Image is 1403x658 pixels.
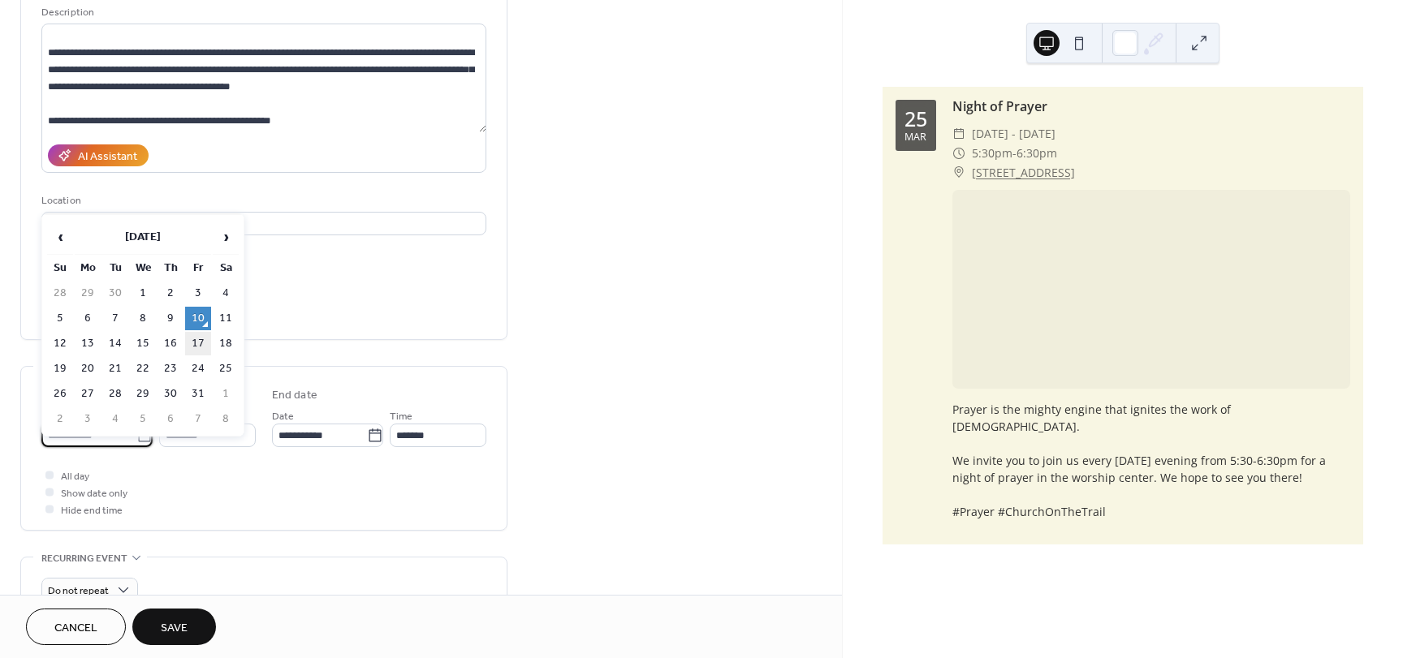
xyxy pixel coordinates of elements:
td: 12 [47,332,73,355]
th: Mo [75,256,101,280]
td: 5 [47,307,73,330]
th: Th [158,256,183,280]
td: 28 [102,382,128,406]
span: Hide end time [61,502,123,519]
div: Prayer is the mighty engine that ignites the work of [DEMOGRAPHIC_DATA]. We invite you to join us... [952,401,1350,520]
div: AI Assistant [78,148,137,166]
th: Su [47,256,73,280]
button: Cancel [26,609,126,645]
td: 15 [130,332,156,355]
span: ‹ [48,221,72,253]
th: Fr [185,256,211,280]
td: 26 [47,382,73,406]
span: [DATE] - [DATE] [972,124,1055,144]
span: Save [161,620,188,637]
span: Cancel [54,620,97,637]
td: 8 [213,407,239,431]
td: 29 [130,382,156,406]
td: 13 [75,332,101,355]
div: Mar [904,132,926,143]
td: 30 [158,382,183,406]
span: All day [61,468,89,485]
td: 24 [185,357,211,381]
td: 8 [130,307,156,330]
th: [DATE] [75,220,211,255]
td: 22 [130,357,156,381]
td: 7 [102,307,128,330]
td: 18 [213,332,239,355]
td: 10 [185,307,211,330]
td: 16 [158,332,183,355]
td: 23 [158,357,183,381]
span: Recurring event [41,550,127,567]
td: 27 [75,382,101,406]
div: Description [41,4,483,21]
td: 25 [213,357,239,381]
div: Location [41,192,483,209]
div: ​ [952,124,965,144]
div: ​ [952,163,965,183]
td: 29 [75,282,101,305]
th: We [130,256,156,280]
td: 5 [130,407,156,431]
span: 6:30pm [1017,144,1057,163]
td: 21 [102,357,128,381]
td: 3 [75,407,101,431]
td: 3 [185,282,211,305]
td: 1 [130,282,156,305]
span: Do not repeat [48,582,109,600]
td: 17 [185,332,211,355]
span: 5:30pm [972,144,1012,163]
div: ​ [952,144,965,163]
div: Night of Prayer [952,97,1350,116]
td: 31 [185,382,211,406]
span: Time [390,408,412,425]
div: End date [272,387,317,404]
a: [STREET_ADDRESS] [972,163,1075,183]
span: › [214,221,238,253]
td: 4 [102,407,128,431]
span: Date [272,408,294,425]
td: 2 [47,407,73,431]
td: 19 [47,357,73,381]
td: 14 [102,332,128,355]
td: 2 [158,282,183,305]
span: Show date only [61,485,127,502]
td: 7 [185,407,211,431]
td: 28 [47,282,73,305]
button: Save [132,609,216,645]
td: 20 [75,357,101,381]
span: - [1012,144,1017,163]
th: Sa [213,256,239,280]
div: 25 [904,109,927,129]
button: AI Assistant [48,144,149,166]
td: 6 [75,307,101,330]
td: 6 [158,407,183,431]
td: 1 [213,382,239,406]
td: 9 [158,307,183,330]
td: 30 [102,282,128,305]
th: Tu [102,256,128,280]
td: 11 [213,307,239,330]
td: 4 [213,282,239,305]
